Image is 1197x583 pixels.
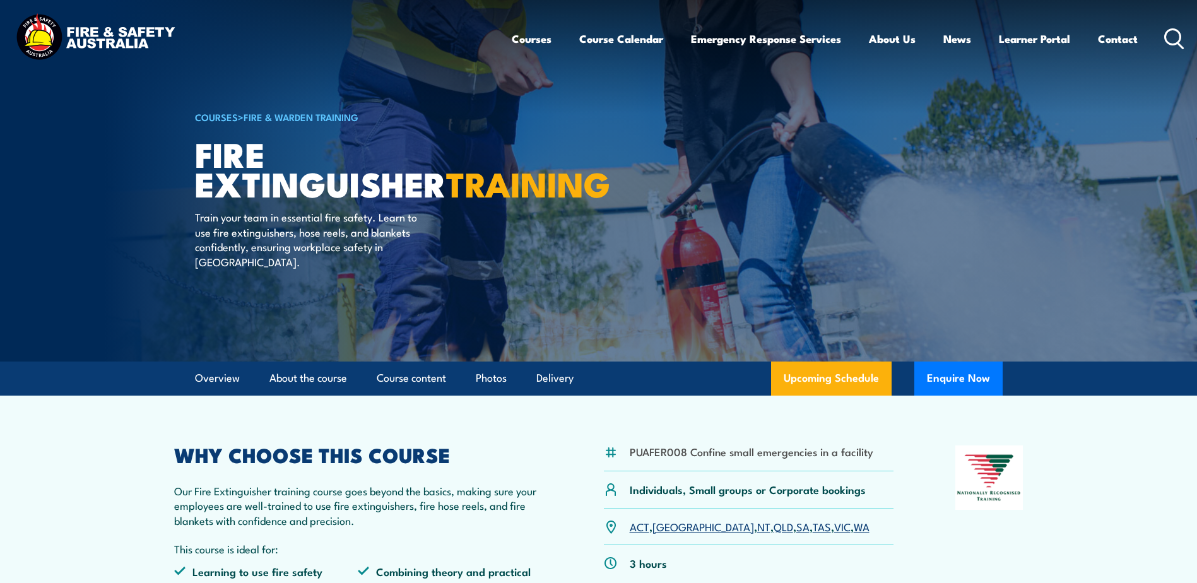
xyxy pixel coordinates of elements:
[446,156,610,209] strong: TRAINING
[1098,22,1138,56] a: Contact
[943,22,971,56] a: News
[579,22,663,56] a: Course Calendar
[512,22,551,56] a: Courses
[955,445,1023,510] img: Nationally Recognised Training logo.
[630,482,866,497] p: Individuals, Small groups or Corporate bookings
[195,110,238,124] a: COURSES
[195,139,507,197] h1: Fire Extinguisher
[757,519,770,534] a: NT
[630,519,870,534] p: , , , , , , ,
[691,22,841,56] a: Emergency Response Services
[813,519,831,534] a: TAS
[174,445,543,463] h2: WHY CHOOSE THIS COURSE
[914,362,1003,396] button: Enquire Now
[244,110,358,124] a: Fire & Warden Training
[834,519,851,534] a: VIC
[174,483,543,527] p: Our Fire Extinguisher training course goes beyond the basics, making sure your employees are well...
[652,519,754,534] a: [GEOGRAPHIC_DATA]
[195,109,507,124] h6: >
[195,362,240,395] a: Overview
[377,362,446,395] a: Course content
[476,362,507,395] a: Photos
[796,519,810,534] a: SA
[630,556,667,570] p: 3 hours
[854,519,870,534] a: WA
[195,209,425,269] p: Train your team in essential fire safety. Learn to use fire extinguishers, hose reels, and blanke...
[269,362,347,395] a: About the course
[630,519,649,534] a: ACT
[774,519,793,534] a: QLD
[869,22,916,56] a: About Us
[630,444,873,459] li: PUAFER008 Confine small emergencies in a facility
[771,362,892,396] a: Upcoming Schedule
[536,362,574,395] a: Delivery
[174,541,543,556] p: This course is ideal for:
[999,22,1070,56] a: Learner Portal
